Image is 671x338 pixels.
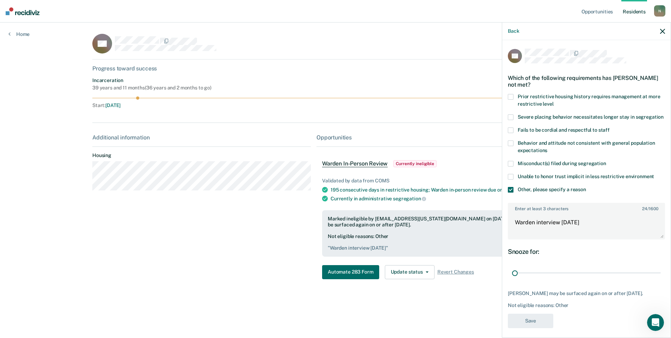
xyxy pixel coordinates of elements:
button: Update status [385,265,435,279]
div: Marked ineligible by [EMAIL_ADDRESS][US_STATE][DOMAIN_NAME] on [DATE]. [PERSON_NAME] may be surfa... [328,216,567,228]
span: segregation [393,196,426,201]
div: Opportunities [316,134,579,141]
a: Home [8,31,30,37]
div: Start : [92,102,314,108]
iframe: Intercom live chat [647,314,664,331]
div: Not eligible reasons: Other [328,233,567,251]
span: [DATE] [105,102,121,108]
div: Additional information [92,134,311,141]
span: Misconduct(s) filed during segregation [518,161,606,166]
label: Enter at least 3 characters [509,204,664,211]
span: Revert Changes [437,269,474,275]
div: N [654,5,665,17]
button: Automate 283 Form [322,265,379,279]
span: / 1600 [642,206,658,211]
div: Incarceration [92,77,211,83]
div: Progress toward success [92,65,579,72]
div: Snooze for: [508,248,665,256]
span: Unable to honor trust implicit in less restrictive environment [518,174,654,179]
div: 195 consecutive days in restrictive housing; Warden in-person review due on or before [DATE], [331,187,573,193]
div: 39 years and 11 months ( 36 years and 2 months to go ) [92,85,211,91]
pre: " Warden interview [DATE] " [328,245,567,251]
div: Not eligible reasons: Other [508,302,665,308]
span: Fails to be cordial and respectful to staff [518,127,610,133]
span: 24 [642,206,647,211]
div: Currently in administrative [331,195,573,202]
button: Save [508,314,553,328]
a: Navigate to form link [322,265,382,279]
div: Full-term Release Date : [317,102,579,108]
span: Prior restrictive housing history requires management at more restrictive level [518,94,660,107]
img: Recidiviz [6,7,39,15]
span: Warden In-Person Review [322,160,388,167]
button: Back [508,28,519,34]
span: Other, please specify a reason [518,187,586,192]
span: Currently ineligible [393,160,437,167]
span: Behavior and attitude not consistent with general population expectations [518,140,655,153]
div: Validated by data from COMS [322,178,573,184]
span: Severe placing behavior necessitates longer stay in segregation [518,114,664,120]
div: [PERSON_NAME] may be surfaced again on or after [DATE]. [508,290,665,296]
dt: Housing [92,152,311,158]
div: Which of the following requirements has [PERSON_NAME] not met? [508,69,665,94]
textarea: Warden interview [DATE] [509,213,664,239]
